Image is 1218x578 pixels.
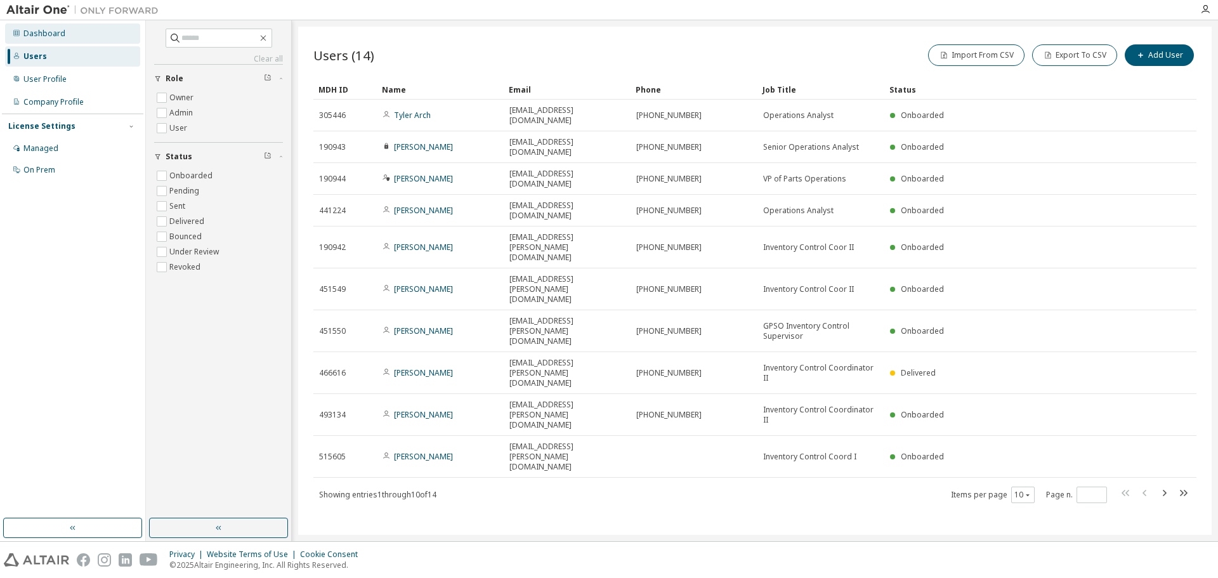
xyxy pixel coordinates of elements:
[23,143,58,154] div: Managed
[319,326,346,336] span: 451550
[319,110,346,121] span: 305446
[319,489,436,500] span: Showing entries 1 through 10 of 14
[23,29,65,39] div: Dashboard
[169,183,202,199] label: Pending
[318,79,372,100] div: MDH ID
[763,284,854,294] span: Inventory Control Coor II
[1046,487,1107,503] span: Page n.
[169,90,196,105] label: Owner
[394,141,453,152] a: [PERSON_NAME]
[636,284,702,294] span: [PHONE_NUMBER]
[23,165,55,175] div: On Prem
[169,121,190,136] label: User
[928,44,1025,66] button: Import From CSV
[313,46,374,64] span: Users (14)
[169,259,203,275] label: Revoked
[1125,44,1194,66] button: Add User
[509,105,625,126] span: [EMAIL_ADDRESS][DOMAIN_NAME]
[394,451,453,462] a: [PERSON_NAME]
[394,110,431,121] a: Tyler Arch
[636,410,702,420] span: [PHONE_NUMBER]
[636,79,752,100] div: Phone
[763,206,834,216] span: Operations Analyst
[319,242,346,253] span: 190942
[1014,490,1031,500] button: 10
[509,200,625,221] span: [EMAIL_ADDRESS][DOMAIN_NAME]
[394,173,453,184] a: [PERSON_NAME]
[509,169,625,189] span: [EMAIL_ADDRESS][DOMAIN_NAME]
[394,284,453,294] a: [PERSON_NAME]
[319,410,346,420] span: 493134
[901,451,944,462] span: Onboarded
[763,363,879,383] span: Inventory Control Coordinator II
[901,284,944,294] span: Onboarded
[169,560,365,570] p: © 2025 Altair Engineering, Inc. All Rights Reserved.
[319,452,346,462] span: 515605
[394,325,453,336] a: [PERSON_NAME]
[636,242,702,253] span: [PHONE_NUMBER]
[264,74,272,84] span: Clear filter
[636,110,702,121] span: [PHONE_NUMBER]
[763,242,854,253] span: Inventory Control Coor II
[1032,44,1117,66] button: Export To CSV
[509,400,625,430] span: [EMAIL_ADDRESS][PERSON_NAME][DOMAIN_NAME]
[901,325,944,336] span: Onboarded
[166,152,192,162] span: Status
[901,110,944,121] span: Onboarded
[636,206,702,216] span: [PHONE_NUMBER]
[8,121,75,131] div: License Settings
[636,142,702,152] span: [PHONE_NUMBER]
[154,65,283,93] button: Role
[207,549,300,560] div: Website Terms of Use
[394,205,453,216] a: [PERSON_NAME]
[763,321,879,341] span: GPSO Inventory Control Supervisor
[77,553,90,567] img: facebook.svg
[901,141,944,152] span: Onboarded
[763,405,879,425] span: Inventory Control Coordinator II
[300,549,365,560] div: Cookie Consent
[901,173,944,184] span: Onboarded
[154,54,283,64] a: Clear all
[119,553,132,567] img: linkedin.svg
[169,229,204,244] label: Bounced
[901,205,944,216] span: Onboarded
[951,487,1035,503] span: Items per page
[4,553,69,567] img: altair_logo.svg
[319,284,346,294] span: 451549
[509,274,625,305] span: [EMAIL_ADDRESS][PERSON_NAME][DOMAIN_NAME]
[319,368,346,378] span: 466616
[509,232,625,263] span: [EMAIL_ADDRESS][PERSON_NAME][DOMAIN_NAME]
[763,79,879,100] div: Job Title
[264,152,272,162] span: Clear filter
[901,242,944,253] span: Onboarded
[901,367,936,378] span: Delivered
[763,174,846,184] span: VP of Parts Operations
[169,105,195,121] label: Admin
[394,409,453,420] a: [PERSON_NAME]
[394,242,453,253] a: [PERSON_NAME]
[319,206,346,216] span: 441224
[166,74,183,84] span: Role
[763,110,834,121] span: Operations Analyst
[169,199,188,214] label: Sent
[509,137,625,157] span: [EMAIL_ADDRESS][DOMAIN_NAME]
[394,367,453,378] a: [PERSON_NAME]
[6,4,165,16] img: Altair One
[509,316,625,346] span: [EMAIL_ADDRESS][PERSON_NAME][DOMAIN_NAME]
[23,74,67,84] div: User Profile
[763,142,859,152] span: Senior Operations Analyst
[23,97,84,107] div: Company Profile
[98,553,111,567] img: instagram.svg
[509,442,625,472] span: [EMAIL_ADDRESS][PERSON_NAME][DOMAIN_NAME]
[169,168,215,183] label: Onboarded
[636,174,702,184] span: [PHONE_NUMBER]
[509,358,625,388] span: [EMAIL_ADDRESS][PERSON_NAME][DOMAIN_NAME]
[169,214,207,229] label: Delivered
[154,143,283,171] button: Status
[763,452,856,462] span: Inventory Control Coord I
[636,326,702,336] span: [PHONE_NUMBER]
[382,79,499,100] div: Name
[169,549,207,560] div: Privacy
[889,79,1130,100] div: Status
[636,368,702,378] span: [PHONE_NUMBER]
